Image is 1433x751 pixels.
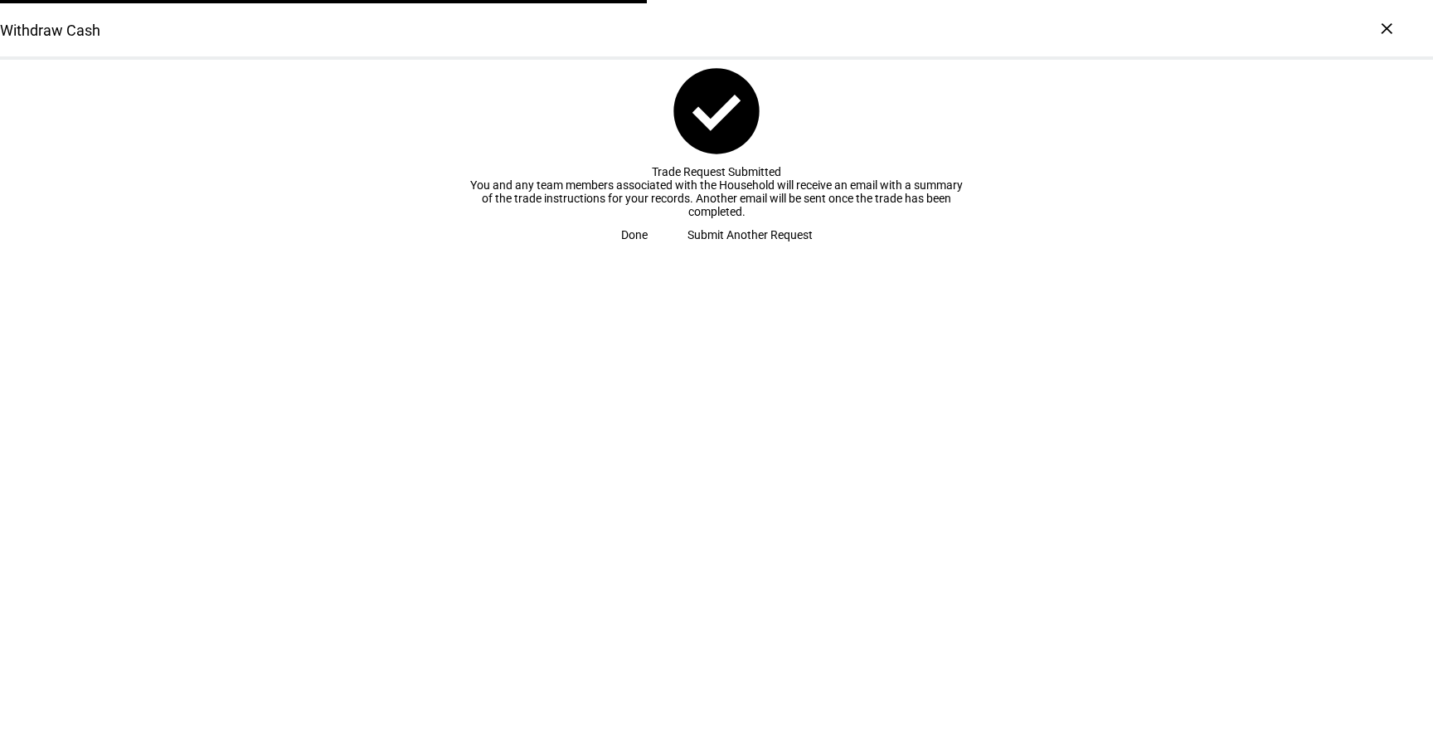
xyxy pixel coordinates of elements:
[468,165,965,178] div: Trade Request Submitted
[665,60,768,163] mat-icon: check_circle
[621,218,648,251] span: Done
[468,178,965,218] div: You and any team members associated with the Household will receive an email with a summary of th...
[687,218,813,251] span: Submit Another Request
[668,218,833,251] button: Submit Another Request
[1373,15,1400,41] div: ×
[601,218,668,251] button: Done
